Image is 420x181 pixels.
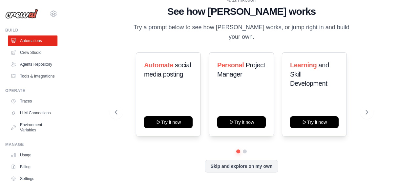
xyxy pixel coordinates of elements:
[144,116,193,128] button: Try it now
[8,96,57,106] a: Traces
[205,160,278,172] button: Skip and explore on my own
[8,59,57,70] a: Agents Repository
[290,61,329,87] span: and Skill Development
[217,61,244,69] span: Personal
[8,71,57,81] a: Tools & Integrations
[8,120,57,135] a: Environment Variables
[8,47,57,58] a: Crew Studio
[8,108,57,118] a: LLM Connections
[290,61,317,69] span: Learning
[115,6,368,17] h1: See how [PERSON_NAME] works
[5,142,57,147] div: Manage
[5,28,57,33] div: Build
[217,116,266,128] button: Try it now
[5,9,38,19] img: Logo
[290,116,339,128] button: Try it now
[8,150,57,160] a: Usage
[131,23,352,42] p: Try a prompt below to see how [PERSON_NAME] works, or jump right in and build your own.
[144,61,173,69] span: Automate
[5,88,57,93] div: Operate
[8,162,57,172] a: Billing
[8,35,57,46] a: Automations
[217,61,265,78] span: Project Manager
